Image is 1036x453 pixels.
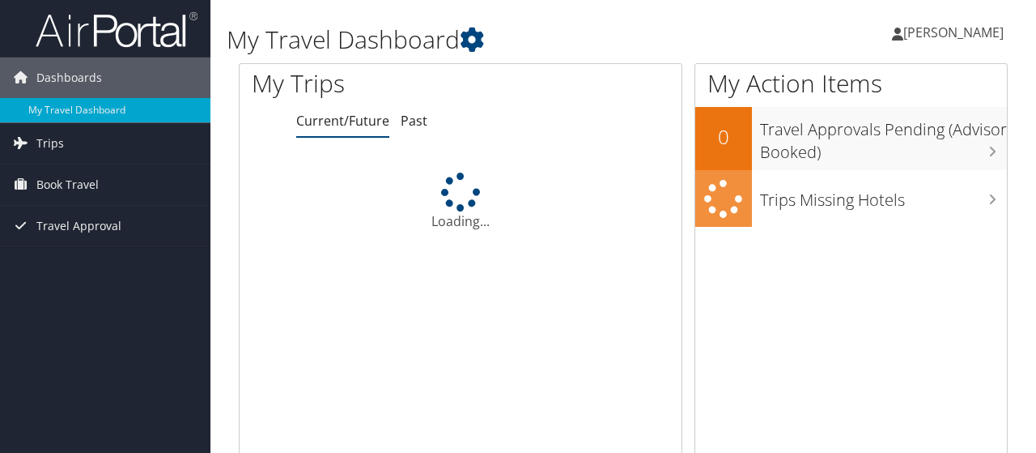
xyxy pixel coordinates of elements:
[36,11,197,49] img: airportal-logo.png
[760,110,1007,164] h3: Travel Approvals Pending (Advisor Booked)
[695,123,752,151] h2: 0
[36,58,102,98] span: Dashboards
[695,66,1007,100] h1: My Action Items
[760,181,1007,212] h3: Trips Missing Hotels
[36,206,121,246] span: Travel Approval
[695,107,1007,169] a: 0Travel Approvals Pending (Advisor Booked)
[892,8,1020,57] a: [PERSON_NAME]
[227,23,755,57] h1: My Travel Dashboard
[903,24,1004,41] span: [PERSON_NAME]
[36,123,64,164] span: Trips
[252,66,485,100] h1: My Trips
[695,170,1007,228] a: Trips Missing Hotels
[240,173,681,231] div: Loading...
[36,165,99,205] span: Book Travel
[296,112,389,130] a: Current/Future
[401,112,427,130] a: Past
